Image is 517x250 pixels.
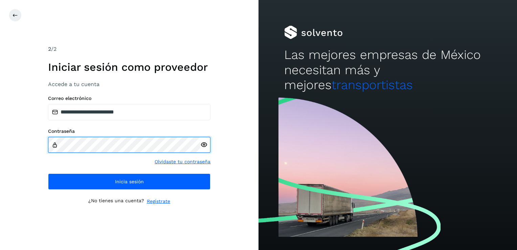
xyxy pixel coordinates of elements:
span: transportistas [332,78,413,92]
label: Contraseña [48,128,210,134]
p: ¿No tienes una cuenta? [88,198,144,205]
button: Inicia sesión [48,173,210,190]
label: Correo electrónico [48,96,210,101]
div: /2 [48,45,210,53]
span: 2 [48,46,51,52]
a: Olvidaste tu contraseña [155,158,210,165]
h1: Iniciar sesión como proveedor [48,61,210,74]
span: Inicia sesión [115,179,144,184]
h3: Accede a tu cuenta [48,81,210,87]
h2: Las mejores empresas de México necesitan más y mejores [284,47,491,92]
a: Regístrate [147,198,170,205]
